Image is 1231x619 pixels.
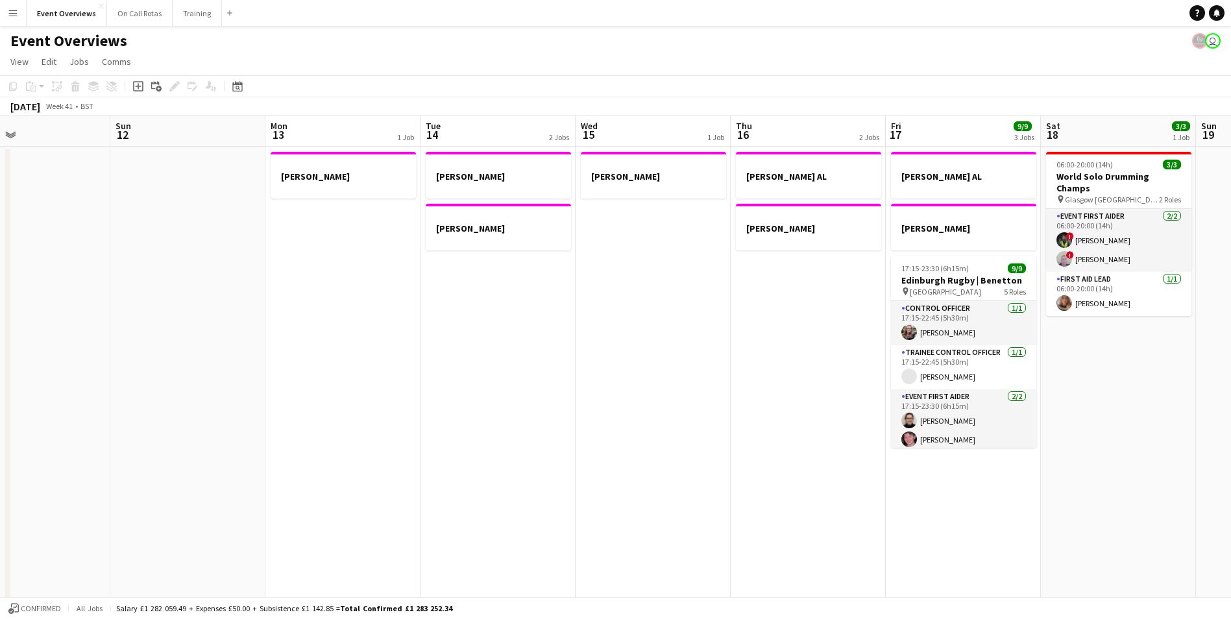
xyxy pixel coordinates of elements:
div: BST [80,101,93,111]
button: Event Overviews [27,1,107,26]
span: View [10,56,29,67]
app-user-avatar: Operations Team [1205,33,1221,49]
span: Week 41 [43,101,75,111]
span: Comms [102,56,131,67]
a: Comms [97,53,136,70]
span: All jobs [74,603,105,613]
a: View [5,53,34,70]
button: Confirmed [6,601,63,616]
button: Training [173,1,222,26]
h1: Event Overviews [10,31,127,51]
a: Edit [36,53,62,70]
span: Jobs [69,56,89,67]
div: [DATE] [10,100,40,113]
button: On Call Rotas [107,1,173,26]
app-user-avatar: Clinical Team [1192,33,1208,49]
a: Jobs [64,53,94,70]
span: Total Confirmed £1 283 252.34 [340,603,452,613]
span: Confirmed [21,604,61,613]
div: Salary £1 282 059.49 + Expenses £50.00 + Subsistence £1 142.85 = [116,603,452,613]
span: Edit [42,56,56,67]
